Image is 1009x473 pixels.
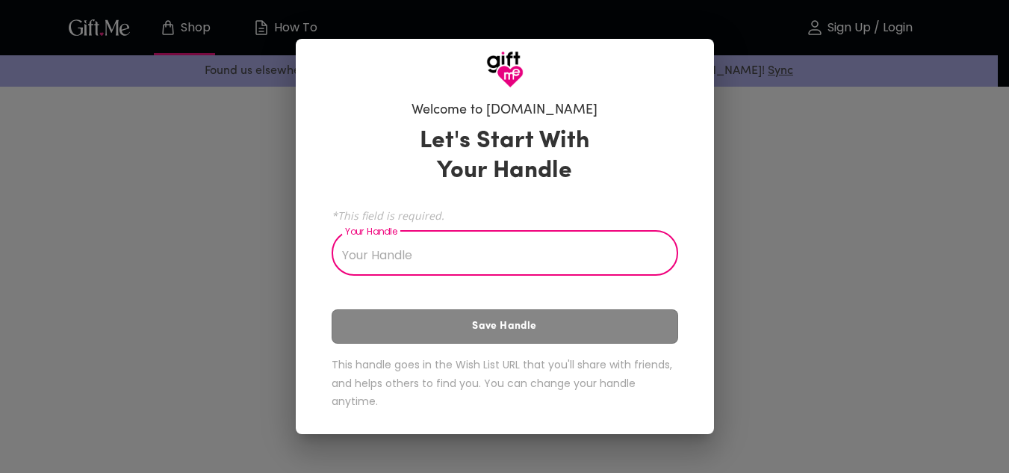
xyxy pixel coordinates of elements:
h6: Welcome to [DOMAIN_NAME] [412,102,597,120]
img: GiftMe Logo [486,51,524,88]
input: Your Handle [332,234,662,276]
span: *This field is required. [332,208,678,223]
h3: Let's Start With Your Handle [401,126,609,186]
h6: This handle goes in the Wish List URL that you'll share with friends, and helps others to find yo... [332,356,678,411]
